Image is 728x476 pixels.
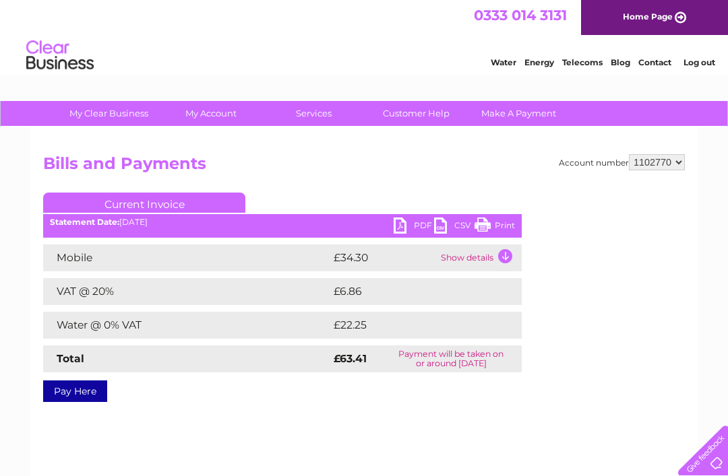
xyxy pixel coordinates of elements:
td: £34.30 [330,244,437,271]
td: Water @ 0% VAT [43,312,330,339]
td: Show details [437,244,522,271]
a: Blog [611,57,630,67]
div: [DATE] [43,217,522,227]
a: Services [258,101,369,126]
div: Clear Business is a trading name of Verastar Limited (registered in [GEOGRAPHIC_DATA] No. 3667643... [47,7,684,65]
img: logo.png [26,35,94,76]
td: £22.25 [330,312,494,339]
a: Make A Payment [463,101,574,126]
a: Customer Help [361,101,472,126]
a: PDF [394,217,434,237]
td: Mobile [43,244,330,271]
td: VAT @ 20% [43,278,330,305]
a: Current Invoice [43,193,245,213]
a: Print [475,217,515,237]
a: My Account [156,101,267,126]
a: Telecoms [562,57,603,67]
a: Energy [524,57,554,67]
a: Water [491,57,516,67]
a: Contact [638,57,671,67]
a: 0333 014 3131 [474,7,567,24]
strong: Total [57,352,84,365]
strong: £63.41 [334,352,367,365]
td: £6.86 [330,278,491,305]
a: Pay Here [43,380,107,402]
a: CSV [434,217,475,237]
td: Payment will be taken on or around [DATE] [380,345,522,372]
b: Statement Date: [50,217,119,227]
a: Log out [684,57,715,67]
h2: Bills and Payments [43,154,685,180]
div: Account number [559,154,685,170]
a: My Clear Business [53,101,164,126]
